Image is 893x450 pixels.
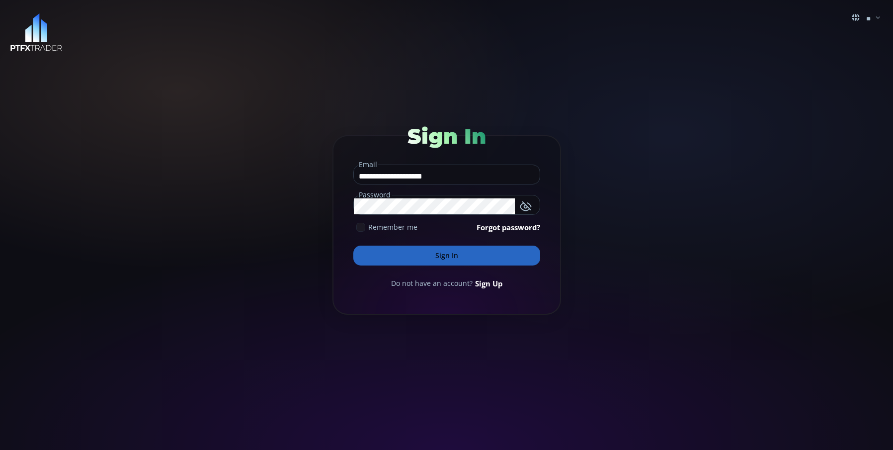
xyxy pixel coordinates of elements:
[407,123,486,149] span: Sign In
[10,13,63,52] img: LOGO
[353,246,540,266] button: Sign In
[477,222,540,233] a: Forgot password?
[475,278,502,289] a: Sign Up
[368,222,417,232] span: Remember me
[353,278,540,289] div: Do not have an account?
